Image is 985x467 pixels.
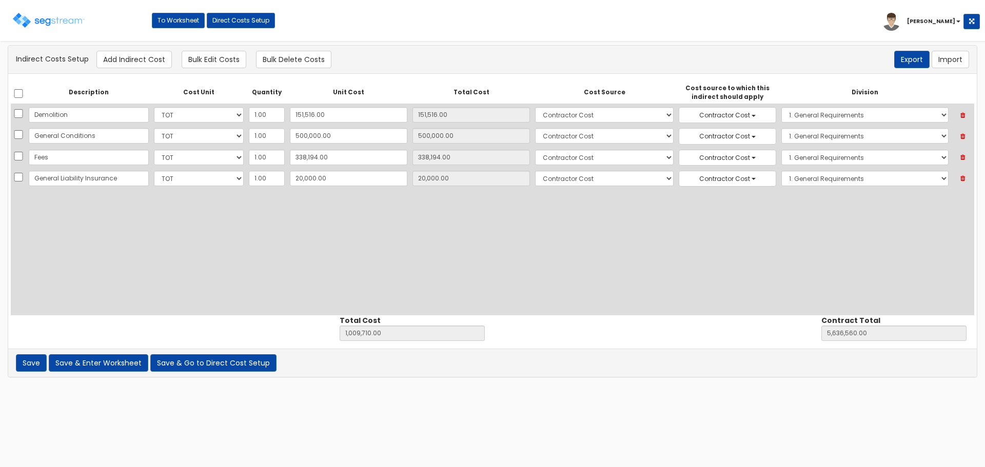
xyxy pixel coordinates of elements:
button: Contractor Cost [679,107,776,123]
button: Save [16,354,47,372]
span: Contractor Cost [699,132,750,140]
button: Save & Enter Worksheet [49,354,148,372]
img: avatar.png [882,13,900,31]
th: Total Cost [410,82,533,104]
b: [PERSON_NAME] [907,17,955,25]
button: Contractor Cost [679,128,776,144]
button: Import [932,51,969,68]
div: Indirect Costs Setup [8,46,977,74]
th: Division [779,82,951,104]
button: Export [894,51,930,68]
button: Contractor Cost [679,150,776,166]
img: logo.png [13,13,85,28]
button: Add Indirect Cost [96,51,172,68]
th: Cost Unit [151,82,246,104]
th: Cost source to which this indirect should apply [676,82,779,104]
span: Contractor Cost [699,174,750,183]
a: Direct Costs Setup [207,13,275,28]
b: Total Cost [340,315,381,326]
button: Save & Go to Direct Cost Setup [150,354,277,372]
a: To Worksheet [152,13,205,28]
b: Contract Total [821,315,880,326]
th: Description [26,82,151,104]
th: Quantity [246,82,287,104]
button: Bulk Delete Costs [256,51,331,68]
span: Contractor Cost [699,111,750,119]
th: Unit Cost [287,82,410,104]
button: Bulk Edit Costs [182,51,246,68]
button: Contractor Cost [679,171,776,187]
th: Cost Source [533,82,676,104]
span: Contractor Cost [699,153,750,162]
